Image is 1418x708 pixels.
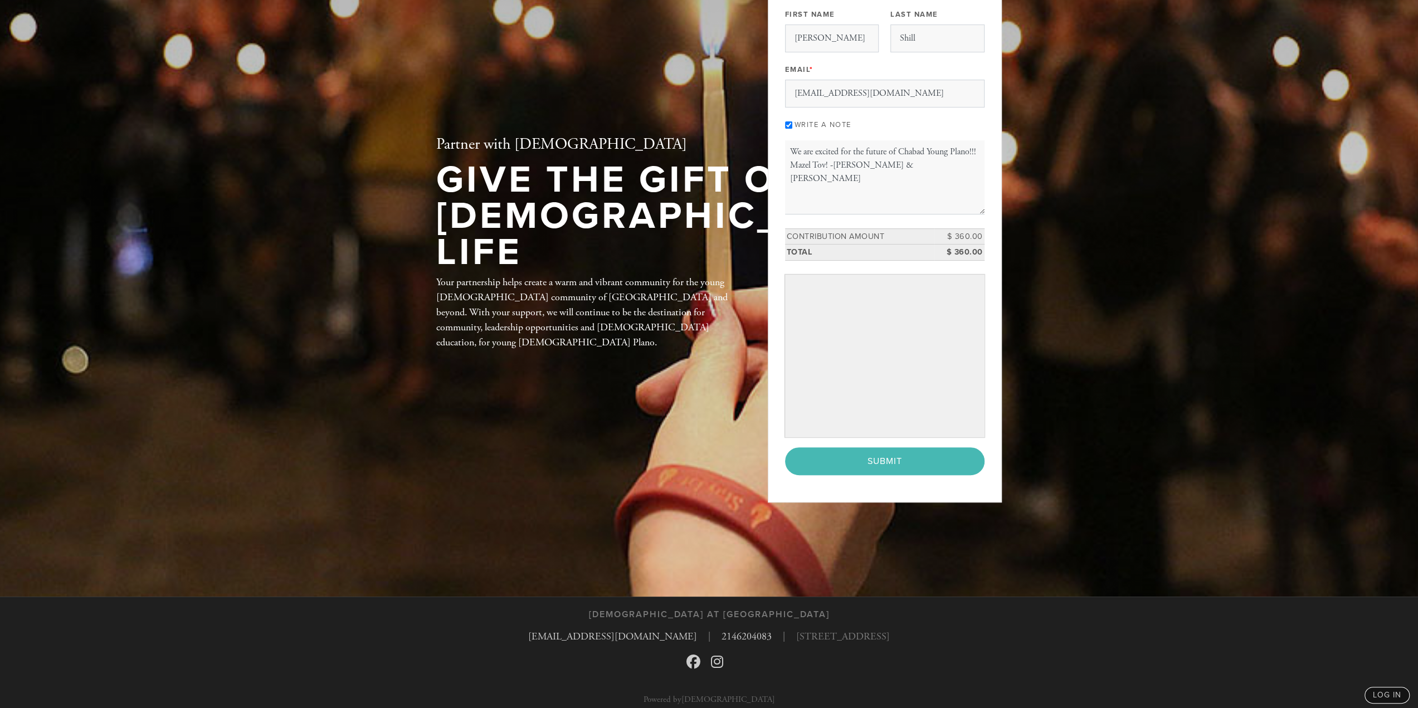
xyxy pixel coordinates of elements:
[644,695,775,704] p: Powered by
[787,277,982,435] iframe: Secure payment input frame
[436,135,902,154] h2: Partner with [DEMOGRAPHIC_DATA]
[528,630,697,643] a: [EMAIL_ADDRESS][DOMAIN_NAME]
[1365,687,1410,704] a: log in
[722,630,772,643] a: 2146204083
[934,245,985,261] td: $ 360.00
[795,120,851,129] label: Write a note
[785,245,934,261] td: Total
[436,275,732,350] div: Your partnership helps create a warm and vibrant community for the young [DEMOGRAPHIC_DATA] commu...
[783,629,785,644] span: |
[890,9,938,19] label: Last Name
[589,609,830,620] h3: [DEMOGRAPHIC_DATA] at [GEOGRAPHIC_DATA]
[681,694,775,705] a: [DEMOGRAPHIC_DATA]
[785,9,835,19] label: First Name
[708,629,710,644] span: |
[934,228,985,245] td: $ 360.00
[785,65,813,75] label: Email
[796,629,890,644] span: [STREET_ADDRESS]
[810,65,813,74] span: This field is required.
[785,228,934,245] td: Contribution Amount
[436,162,902,270] h1: Give the Gift of [DEMOGRAPHIC_DATA] Life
